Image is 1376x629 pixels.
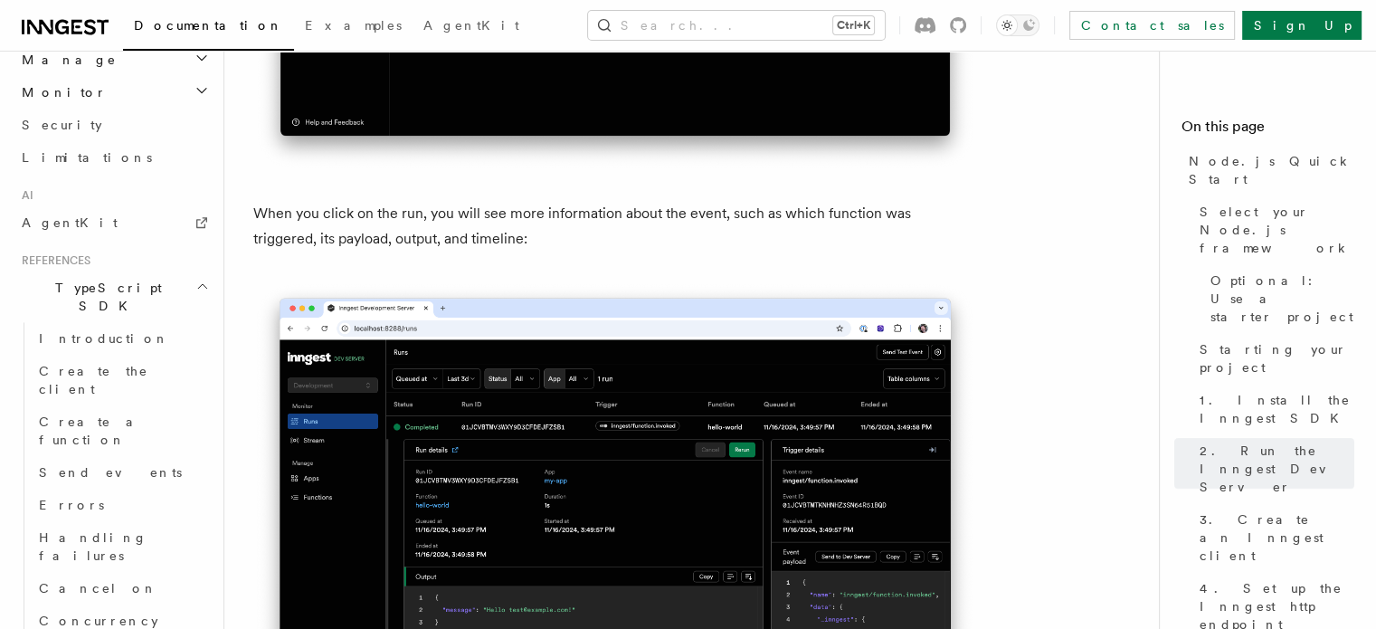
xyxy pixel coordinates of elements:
[22,150,152,165] span: Limitations
[39,331,169,346] span: Introduction
[14,279,195,315] span: TypeScript SDK
[32,489,213,521] a: Errors
[14,76,213,109] button: Monitor
[39,530,147,563] span: Handling failures
[1181,116,1354,145] h4: On this page
[1192,503,1354,572] a: 3. Create an Inngest client
[32,521,213,572] a: Handling failures
[1200,442,1354,496] span: 2. Run the Inngest Dev Server
[39,614,158,628] span: Concurrency
[588,11,885,40] button: Search...Ctrl+K
[14,83,107,101] span: Monitor
[413,5,530,49] a: AgentKit
[123,5,294,51] a: Documentation
[253,201,977,252] p: When you click on the run, you will see more information about the event, such as which function ...
[32,572,213,605] a: Cancel on
[1203,264,1354,333] a: Optional: Use a starter project
[1200,340,1354,376] span: Starting your project
[14,109,213,141] a: Security
[39,364,148,396] span: Create the client
[1210,272,1354,326] span: Optional: Use a starter project
[1192,384,1354,434] a: 1. Install the Inngest SDK
[294,5,413,49] a: Examples
[1242,11,1362,40] a: Sign Up
[14,141,213,174] a: Limitations
[39,415,147,447] span: Create a function
[134,18,283,33] span: Documentation
[32,322,213,355] a: Introduction
[14,43,213,76] button: Manage
[22,215,118,230] span: AgentKit
[1069,11,1235,40] a: Contact sales
[1200,510,1354,565] span: 3. Create an Inngest client
[305,18,402,33] span: Examples
[423,18,519,33] span: AgentKit
[14,272,213,322] button: TypeScript SDK
[14,51,117,69] span: Manage
[1200,391,1354,427] span: 1. Install the Inngest SDK
[32,405,213,456] a: Create a function
[1192,195,1354,264] a: Select your Node.js framework
[1189,152,1354,188] span: Node.js Quick Start
[1192,434,1354,503] a: 2. Run the Inngest Dev Server
[1181,145,1354,195] a: Node.js Quick Start
[39,498,104,512] span: Errors
[39,581,157,596] span: Cancel on
[1192,333,1354,384] a: Starting your project
[833,16,874,34] kbd: Ctrl+K
[32,355,213,405] a: Create the client
[14,206,213,239] a: AgentKit
[32,456,213,489] a: Send events
[996,14,1039,36] button: Toggle dark mode
[14,253,90,268] span: References
[14,188,33,203] span: AI
[1200,203,1354,257] span: Select your Node.js framework
[22,118,102,132] span: Security
[39,465,182,480] span: Send events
